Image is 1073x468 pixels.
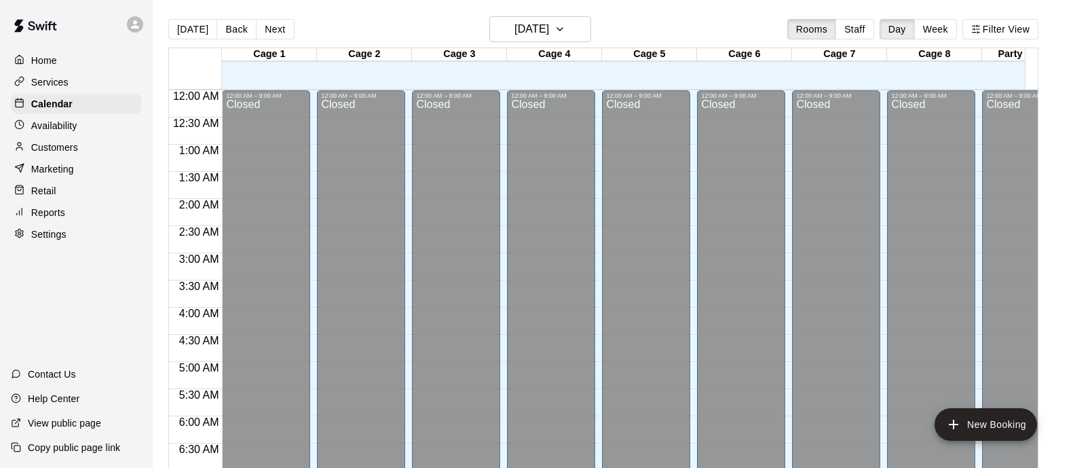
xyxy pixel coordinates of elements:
[176,308,223,319] span: 4:00 AM
[176,389,223,401] span: 5:30 AM
[11,159,142,179] a: Marketing
[11,50,142,71] a: Home
[176,253,223,265] span: 3:00 AM
[11,94,142,114] a: Calendar
[11,137,142,158] a: Customers
[170,118,223,129] span: 12:30 AM
[11,224,142,245] a: Settings
[507,48,602,61] div: Cage 4
[176,172,223,183] span: 1:30 AM
[880,19,915,39] button: Day
[416,92,496,99] div: 12:00 AM – 9:00 AM
[606,92,686,99] div: 12:00 AM – 9:00 AM
[962,19,1038,39] button: Filter View
[168,19,217,39] button: [DATE]
[176,281,223,292] span: 3:30 AM
[217,19,257,39] button: Back
[412,48,507,61] div: Cage 3
[31,54,57,67] p: Home
[31,184,56,198] p: Retail
[176,199,223,211] span: 2:00 AM
[176,145,223,156] span: 1:00 AM
[226,92,306,99] div: 12:00 AM – 9:00 AM
[321,92,401,99] div: 12:00 AM – 9:00 AM
[11,181,142,201] a: Retail
[792,48,887,61] div: Cage 7
[986,92,1066,99] div: 12:00 AM – 9:00 AM
[787,19,836,39] button: Rooms
[28,416,101,430] p: View public page
[489,16,591,42] button: [DATE]
[835,19,874,39] button: Staff
[31,97,73,111] p: Calendar
[31,162,74,176] p: Marketing
[31,141,78,154] p: Customers
[796,92,876,99] div: 12:00 AM – 9:00 AM
[222,48,317,61] div: Cage 1
[701,92,781,99] div: 12:00 AM – 9:00 AM
[11,115,142,136] a: Availability
[176,444,223,455] span: 6:30 AM
[176,226,223,238] span: 2:30 AM
[11,72,142,92] a: Services
[28,367,76,381] p: Contact Us
[31,228,67,241] p: Settings
[28,441,120,454] p: Copy public page link
[602,48,697,61] div: Cage 5
[697,48,792,61] div: Cage 6
[891,92,971,99] div: 12:00 AM – 9:00 AM
[170,90,223,102] span: 12:00 AM
[511,92,591,99] div: 12:00 AM – 9:00 AM
[176,335,223,346] span: 4:30 AM
[256,19,294,39] button: Next
[176,416,223,428] span: 6:00 AM
[31,75,69,89] p: Services
[317,48,412,61] div: Cage 2
[31,119,77,132] p: Availability
[11,202,142,223] a: Reports
[28,392,79,406] p: Help Center
[176,362,223,374] span: 5:00 AM
[914,19,957,39] button: Week
[31,206,65,219] p: Reports
[935,408,1037,441] button: add
[514,20,549,39] h6: [DATE]
[887,48,982,61] div: Cage 8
